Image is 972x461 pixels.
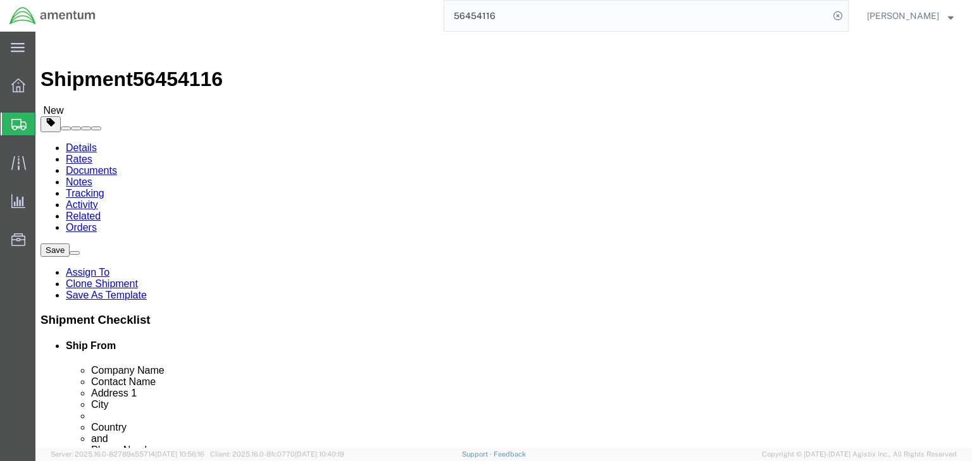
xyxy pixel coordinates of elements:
[210,450,344,458] span: Client: 2025.16.0-8fc0770
[155,450,204,458] span: [DATE] 10:56:16
[494,450,526,458] a: Feedback
[444,1,829,31] input: Search for shipment number, reference number
[867,9,939,23] span: Chris Haes
[51,450,204,458] span: Server: 2025.16.0-82789e55714
[762,449,957,460] span: Copyright © [DATE]-[DATE] Agistix Inc., All Rights Reserved
[462,450,494,458] a: Support
[295,450,344,458] span: [DATE] 10:40:19
[866,8,954,23] button: [PERSON_NAME]
[9,6,96,25] img: logo
[35,32,972,448] iframe: FS Legacy Container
